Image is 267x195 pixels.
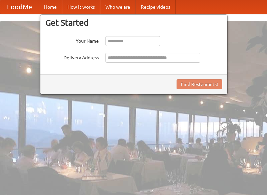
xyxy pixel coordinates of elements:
label: Delivery Address [45,53,99,61]
a: How it works [62,0,100,14]
a: Who we are [100,0,136,14]
a: Home [39,0,62,14]
h3: Get Started [45,18,222,28]
label: Your Name [45,36,99,44]
a: Recipe videos [136,0,176,14]
a: FoodMe [0,0,39,14]
button: Find Restaurants! [177,79,222,89]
